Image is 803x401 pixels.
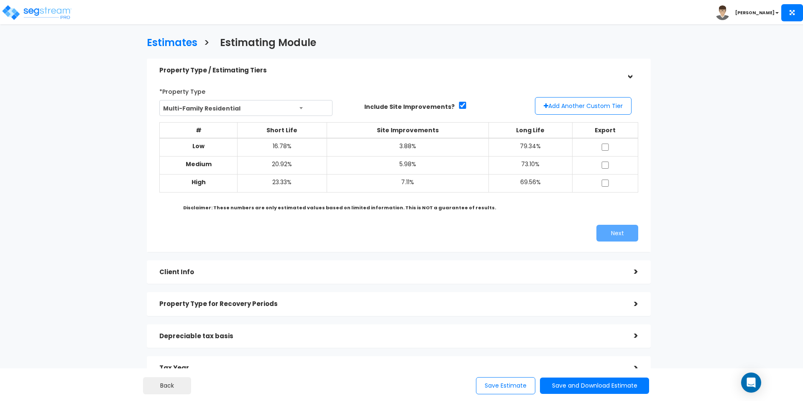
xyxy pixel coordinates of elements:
td: 5.98% [327,156,489,174]
td: 3.88% [327,138,489,157]
h5: Property Type for Recovery Periods [159,301,621,308]
img: logo_pro_r.png [1,4,72,21]
h5: Client Info [159,269,621,276]
h3: Estimates [147,37,197,50]
button: Save Estimate [476,377,535,394]
b: Medium [186,160,212,168]
td: 7.11% [327,174,489,192]
h5: Property Type / Estimating Tiers [159,67,621,74]
b: Disclaimer: These numbers are only estimated values based on limited information. This is NOT a g... [183,204,496,211]
div: > [621,362,638,375]
button: Save and Download Estimate [540,378,649,394]
button: Add Another Custom Tier [535,97,632,115]
td: 69.56% [489,174,573,192]
td: 16.78% [237,138,327,157]
div: Open Intercom Messenger [741,373,761,393]
td: 20.92% [237,156,327,174]
div: > [621,265,638,278]
th: Site Improvements [327,122,489,138]
td: 73.10% [489,156,573,174]
h3: Estimating Module [220,37,316,50]
h5: Tax Year [159,365,621,372]
th: Export [572,122,638,138]
img: avatar.png [715,5,730,20]
span: Multi-Family Residential [159,100,332,116]
b: Low [192,142,205,150]
td: 23.33% [237,174,327,192]
div: > [621,329,638,342]
th: # [160,122,238,138]
label: *Property Type [159,85,205,96]
a: Estimating Module [214,29,316,54]
b: High [192,178,206,186]
b: [PERSON_NAME] [735,10,775,16]
span: Multi-Family Residential [160,100,332,116]
th: Long Life [489,122,573,138]
th: Short Life [237,122,327,138]
h3: > [204,37,210,50]
button: Next [596,225,638,242]
div: > [623,62,636,79]
button: Back [143,377,191,394]
div: > [621,298,638,311]
td: 79.34% [489,138,573,157]
h5: Depreciable tax basis [159,333,621,340]
a: Estimates [141,29,197,54]
label: Include Site Improvements? [364,103,455,111]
